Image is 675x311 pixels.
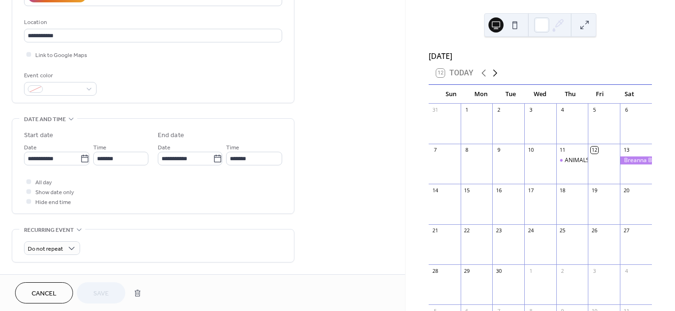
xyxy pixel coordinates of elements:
div: 8 [464,147,471,154]
div: ANIMALS 4-H [556,156,588,164]
div: 13 [623,147,630,154]
div: 20 [623,187,630,194]
div: Mon [466,85,496,104]
span: Show date only [35,188,74,197]
div: 14 [431,187,439,194]
span: Event image [24,274,61,284]
div: 7 [431,147,439,154]
div: 5 [591,106,598,114]
div: 26 [591,227,598,234]
div: 15 [464,187,471,194]
div: 27 [623,227,630,234]
div: ANIMALS 4-H [565,156,600,164]
div: 28 [431,267,439,274]
div: 17 [527,187,534,194]
div: 1 [464,106,471,114]
span: Date [24,143,37,153]
div: 12 [591,147,598,154]
span: Date [158,143,171,153]
div: [DATE] [429,50,652,62]
div: Sun [436,85,466,104]
span: Do not repeat [28,244,63,254]
div: 21 [431,227,439,234]
span: Time [226,143,239,153]
div: 25 [559,227,566,234]
div: 2 [495,106,502,114]
span: Recurring event [24,225,74,235]
div: 6 [623,106,630,114]
span: Date and time [24,115,66,124]
span: Link to Google Maps [35,50,87,60]
div: Sat [615,85,644,104]
div: 2 [559,267,566,274]
div: Event color [24,71,95,81]
span: Hide end time [35,197,71,207]
div: 9 [495,147,502,154]
div: 31 [431,106,439,114]
div: 18 [559,187,566,194]
div: Thu [555,85,585,104]
div: 16 [495,187,502,194]
div: Location [24,17,280,27]
button: Cancel [15,282,73,303]
div: 3 [527,106,534,114]
div: 23 [495,227,502,234]
div: 29 [464,267,471,274]
div: 3 [591,267,598,274]
div: Breanna Bailey [620,156,652,164]
div: Wed [525,85,555,104]
div: 19 [591,187,598,194]
div: 30 [495,267,502,274]
div: Fri [585,85,615,104]
span: Time [93,143,106,153]
div: Tue [496,85,525,104]
div: 11 [559,147,566,154]
div: Start date [24,131,53,140]
div: 24 [527,227,534,234]
div: End date [158,131,184,140]
div: 4 [623,267,630,274]
span: All day [35,178,52,188]
span: Cancel [32,289,57,299]
div: 10 [527,147,534,154]
div: 4 [559,106,566,114]
div: 22 [464,227,471,234]
div: 1 [527,267,534,274]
